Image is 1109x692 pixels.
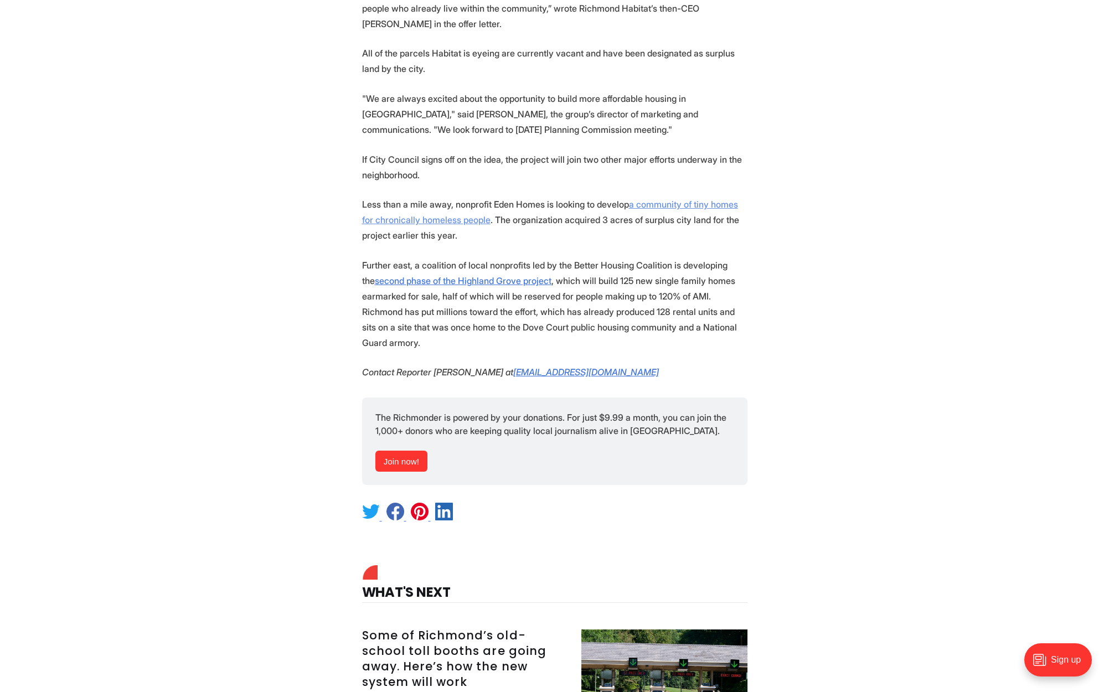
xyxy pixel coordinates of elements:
[362,197,747,243] p: Less than a mile away, nonprofit Eden Homes is looking to develop . The organization acquired 3 a...
[375,451,428,472] a: Join now!
[362,628,568,690] h3: Some of Richmond’s old-school toll booths are going away. Here’s how the new system will work
[375,275,551,286] a: second phase of the Highland Grove project
[375,412,729,436] span: The Richmonder is powered by your donations. For just $9.99 a month, you can join the 1,000+ dono...
[362,568,747,603] h4: What's Next
[362,257,747,350] p: Further east, a coalition of local nonprofits led by the Better Housing Coalition is developing t...
[362,91,747,137] p: "We are always excited about the opportunity to build more affordable housing in [GEOGRAPHIC_DATA...
[362,366,513,378] em: Contact Reporter [PERSON_NAME] at
[513,366,659,378] a: [EMAIL_ADDRESS][DOMAIN_NAME]
[362,199,738,225] a: a community of tiny homes for chronically homeless people
[1015,638,1109,692] iframe: portal-trigger
[362,45,747,76] p: All of the parcels Habitat is eyeing are currently vacant and have been designated as surplus lan...
[362,152,747,183] p: If City Council signs off on the idea, the project will join two other major efforts underway in ...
